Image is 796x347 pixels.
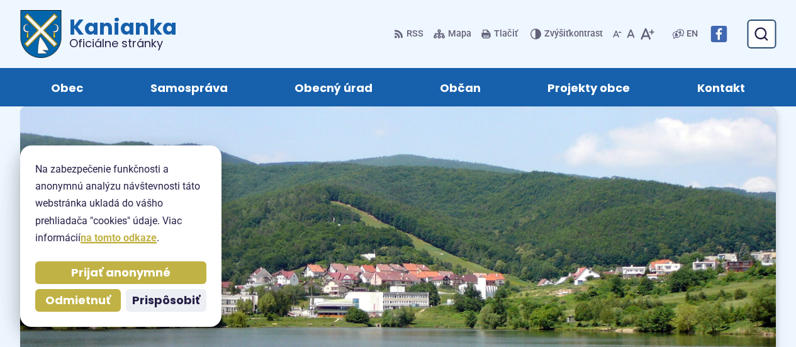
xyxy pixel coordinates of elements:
[69,38,177,49] span: Oficiálne stránky
[51,68,83,106] span: Obec
[274,68,394,106] a: Obecný úrad
[132,293,200,308] span: Prispôsobiť
[440,68,481,106] span: Občan
[448,26,471,42] span: Mapa
[130,68,249,106] a: Samospráva
[624,21,637,47] button: Nastaviť pôvodnú veľkosť písma
[81,232,157,244] a: na tomto odkaze
[527,68,651,106] a: Projekty obce
[544,28,569,39] span: Zvýšiť
[406,26,423,42] span: RSS
[45,293,111,308] span: Odmietnuť
[687,26,698,42] span: EN
[294,68,373,106] span: Obecný úrad
[544,29,603,40] span: kontrast
[35,161,206,246] p: Na zabezpečenie funkčnosti a anonymnú analýzu návštevnosti táto webstránka ukladá do vášho prehli...
[35,261,206,284] button: Prijať anonymné
[126,289,206,312] button: Prispôsobiť
[30,68,104,106] a: Obec
[547,68,630,106] span: Projekty obce
[637,21,657,47] button: Zväčšiť veľkosť písma
[494,29,518,40] span: Tlačiť
[710,26,727,42] img: Prejsť na Facebook stránku
[62,16,177,49] h1: Kanianka
[610,21,624,47] button: Zmenšiť veľkosť písma
[419,68,502,106] a: Občan
[684,26,700,42] a: EN
[71,266,171,280] span: Prijať anonymné
[394,21,426,47] a: RSS
[20,10,62,58] img: Prejsť na domovskú stránku
[150,68,228,106] span: Samospráva
[530,21,605,47] button: Zvýšiťkontrast
[35,289,121,312] button: Odmietnuť
[479,21,520,47] button: Tlačiť
[697,68,745,106] span: Kontakt
[676,68,766,106] a: Kontakt
[20,10,177,58] a: Logo Kanianka, prejsť na domovskú stránku.
[431,21,474,47] a: Mapa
